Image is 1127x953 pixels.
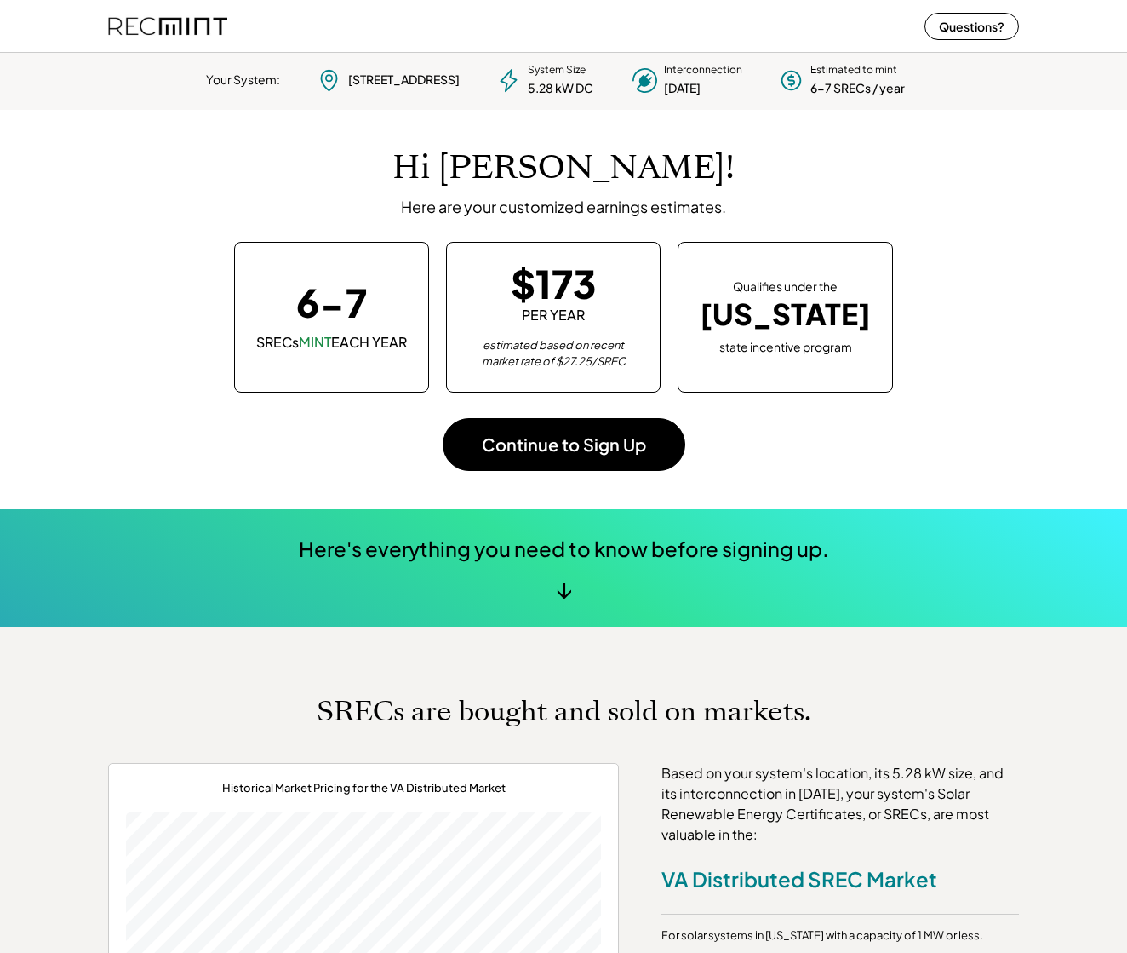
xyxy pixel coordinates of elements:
[661,866,937,893] div: VA Distributed SREC Market
[661,927,983,944] div: For solar systems in [US_STATE] with a capacity of 1 MW or less.
[810,63,897,78] div: Estimated to mint
[661,763,1019,845] div: Based on your system's location, its 5.28 kW size, and its interconnection in [DATE], your system...
[522,306,585,324] div: PER YEAR
[528,80,593,97] div: 5.28 kW DC
[664,63,742,78] div: Interconnection
[317,695,811,728] h1: SRECs are bought and sold on markets.
[700,297,871,332] div: [US_STATE]
[206,72,280,89] div: Your System:
[299,333,331,351] font: MINT
[256,333,407,352] div: SRECs EACH YEAR
[468,337,638,370] div: estimated based on recent market rate of $27.25/SREC
[664,80,701,97] div: [DATE]
[299,535,829,564] div: Here's everything you need to know before signing up.
[810,80,905,97] div: 6-7 SRECs / year
[924,13,1019,40] button: Questions?
[392,148,735,188] h1: Hi [PERSON_NAME]!
[296,283,367,321] div: 6-7
[511,264,597,302] div: $173
[401,197,726,216] div: Here are your customized earnings estimates.
[719,336,852,356] div: state incentive program
[528,63,586,78] div: System Size
[348,72,460,89] div: [STREET_ADDRESS]
[733,278,838,296] div: Qualifies under the
[222,781,506,795] div: Historical Market Pricing for the VA Distributed Market
[556,576,572,601] div: ↓
[108,3,227,49] img: recmint-logotype%403x%20%281%29.jpeg
[443,418,685,471] button: Continue to Sign Up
